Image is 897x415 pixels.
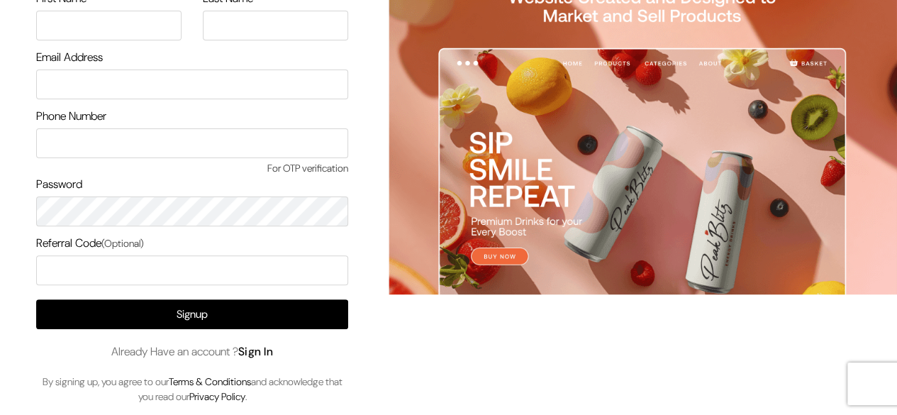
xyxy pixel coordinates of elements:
[36,299,348,329] button: Signup
[36,49,103,66] label: Email Address
[169,375,251,388] a: Terms & Conditions
[189,390,245,403] a: Privacy Policy
[36,235,144,252] label: Referral Code
[36,161,348,176] span: For OTP verification
[238,344,274,359] a: Sign In
[111,343,274,360] span: Already Have an account ?
[101,237,144,250] span: (Optional)
[36,176,82,193] label: Password
[36,108,106,125] label: Phone Number
[36,375,348,404] p: By signing up, you agree to our and acknowledge that you read our .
